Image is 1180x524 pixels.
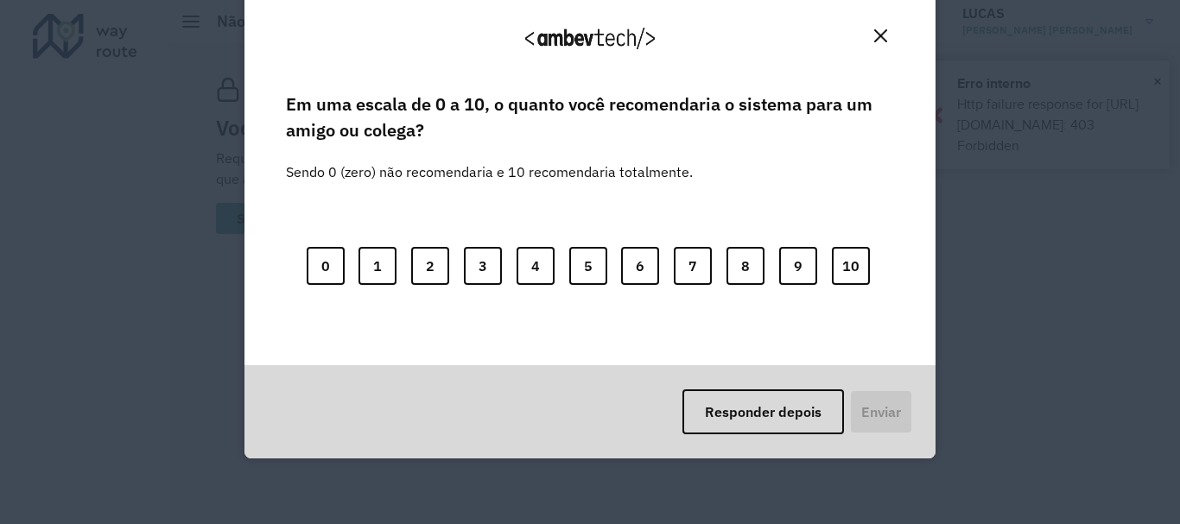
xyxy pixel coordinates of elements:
button: 10 [832,247,870,285]
button: 3 [464,247,502,285]
img: Close [874,29,887,42]
label: Sendo 0 (zero) não recomendaria e 10 recomendaria totalmente. [286,141,693,182]
button: 7 [674,247,712,285]
button: 4 [517,247,555,285]
button: 6 [621,247,659,285]
button: 8 [726,247,764,285]
label: Em uma escala de 0 a 10, o quanto você recomendaria o sistema para um amigo ou colega? [286,92,894,144]
button: 0 [307,247,345,285]
button: Responder depois [682,389,844,434]
button: Close [867,22,894,49]
img: Logo Ambevtech [525,28,655,49]
button: 2 [411,247,449,285]
button: 1 [358,247,397,285]
button: 9 [779,247,817,285]
button: 5 [569,247,607,285]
